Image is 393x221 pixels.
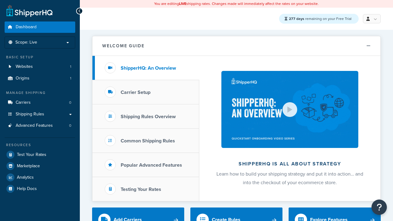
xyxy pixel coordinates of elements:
[5,142,75,148] div: Resources
[5,120,75,131] li: Advanced Features
[121,187,161,192] h3: Testing Your Rates
[69,100,71,105] span: 0
[5,172,75,183] a: Analytics
[121,138,175,144] h3: Common Shipping Rules
[221,71,358,148] img: ShipperHQ is all about strategy
[5,55,75,60] div: Basic Setup
[16,64,33,69] span: Websites
[216,161,364,167] h2: ShipperHQ is all about strategy
[92,36,380,56] button: Welcome Guide
[70,76,71,81] span: 1
[5,21,75,33] a: Dashboard
[372,200,387,215] button: Open Resource Center
[5,61,75,72] li: Websites
[121,162,182,168] h3: Popular Advanced Features
[16,76,29,81] span: Origins
[179,1,186,6] b: LIVE
[5,97,75,108] a: Carriers0
[15,40,37,45] span: Scope: Live
[5,183,75,194] a: Help Docs
[5,61,75,72] a: Websites1
[102,44,145,48] h2: Welcome Guide
[121,114,176,119] h3: Shipping Rules Overview
[5,73,75,84] li: Origins
[17,164,40,169] span: Marketplace
[16,100,31,105] span: Carriers
[289,16,352,21] span: remaining on your Free Trial
[5,109,75,120] a: Shipping Rules
[17,152,46,157] span: Test Your Rates
[5,149,75,160] a: Test Your Rates
[17,175,34,180] span: Analytics
[16,123,53,128] span: Advanced Features
[17,186,37,192] span: Help Docs
[5,90,75,95] div: Manage Shipping
[16,112,44,117] span: Shipping Rules
[216,170,363,186] span: Learn how to build your shipping strategy and put it into action… and into the checkout of your e...
[70,64,71,69] span: 1
[289,16,304,21] strong: 277 days
[5,120,75,131] a: Advanced Features0
[69,123,71,128] span: 0
[121,90,150,95] h3: Carrier Setup
[5,97,75,108] li: Carriers
[121,65,176,71] h3: ShipperHQ: An Overview
[5,73,75,84] a: Origins1
[5,161,75,172] a: Marketplace
[16,25,37,30] span: Dashboard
